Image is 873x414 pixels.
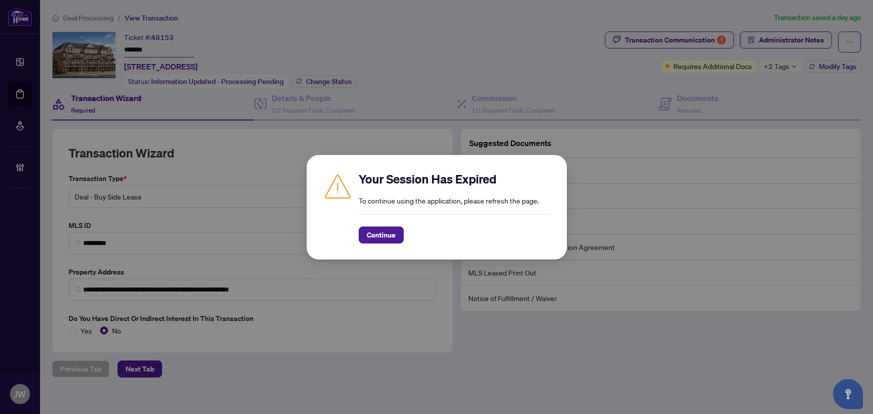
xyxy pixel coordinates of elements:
[833,379,863,409] button: Open asap
[359,171,551,187] h2: Your Session Has Expired
[359,171,551,243] div: To continue using the application, please refresh the page.
[323,171,353,201] img: Caution icon
[359,226,404,243] button: Continue
[367,227,396,243] span: Continue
